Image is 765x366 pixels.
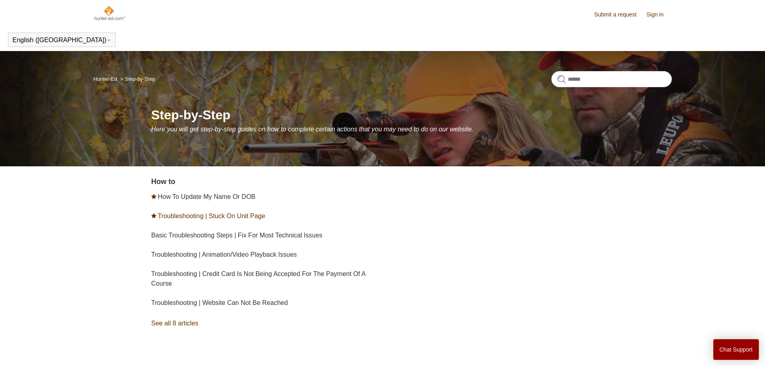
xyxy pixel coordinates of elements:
[94,5,126,21] img: Hunter-Ed Help Center home page
[647,10,672,19] a: Sign in
[158,193,255,200] a: How To Update My Name Or DOB
[158,213,265,219] a: Troubleshooting | Stuck On Unit Page
[94,76,117,82] a: Hunter-Ed
[151,125,672,134] p: Here you will get step-by-step guides on how to complete certain actions that you may need to do ...
[151,270,365,287] a: Troubleshooting | Credit Card Is Not Being Accepted For The Payment Of A Course
[94,76,119,82] li: Hunter-Ed
[151,213,156,218] svg: Promoted article
[151,194,156,199] svg: Promoted article
[118,76,155,82] li: Step-by-Step
[151,232,322,239] a: Basic Troubleshooting Steps | Fix For Most Technical Issues
[151,313,386,334] a: See all 8 articles
[151,299,288,306] a: Troubleshooting | Website Can Not Be Reached
[551,71,672,87] input: Search
[12,37,111,44] button: English ([GEOGRAPHIC_DATA])
[151,178,175,186] a: How to
[151,251,297,258] a: Troubleshooting | Animation/Video Playback Issues
[594,10,645,19] a: Submit a request
[151,105,672,125] h1: Step-by-Step
[713,339,759,360] button: Chat Support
